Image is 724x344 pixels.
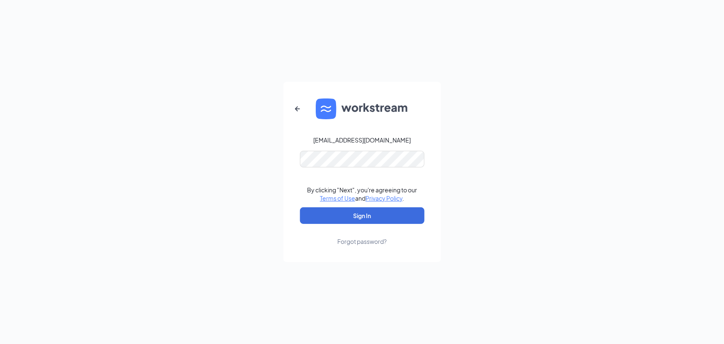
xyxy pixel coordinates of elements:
a: Terms of Use [320,194,355,202]
div: Forgot password? [337,237,387,246]
button: Sign In [300,207,424,224]
button: ArrowLeftNew [288,99,307,119]
div: [EMAIL_ADDRESS][DOMAIN_NAME] [313,136,411,144]
a: Forgot password? [337,224,387,246]
svg: ArrowLeftNew [293,104,302,114]
a: Privacy Policy [366,194,402,202]
div: By clicking "Next", you're agreeing to our and . [307,186,417,202]
img: WS logo and Workstream text [316,98,409,119]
